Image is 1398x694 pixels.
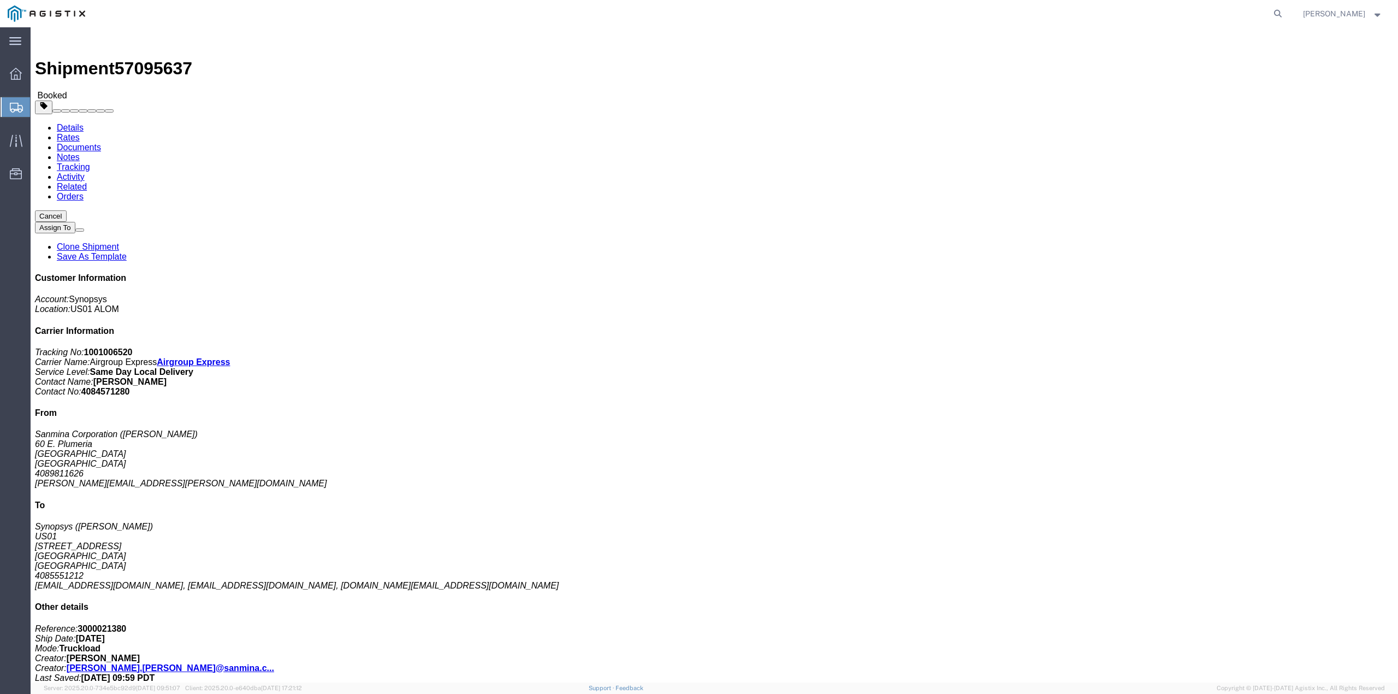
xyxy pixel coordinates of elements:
[589,685,616,691] a: Support
[31,27,1398,683] iframe: FS Legacy Container
[185,685,302,691] span: Client: 2025.20.0-e640dba
[44,685,180,691] span: Server: 2025.20.0-734e5bc92d9
[615,685,643,691] a: Feedback
[261,685,302,691] span: [DATE] 17:21:12
[1217,684,1385,693] span: Copyright © [DATE]-[DATE] Agistix Inc., All Rights Reserved
[136,685,180,691] span: [DATE] 09:51:07
[1303,8,1365,20] span: Lisa Phan
[1302,7,1383,20] button: [PERSON_NAME]
[8,5,85,22] img: logo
